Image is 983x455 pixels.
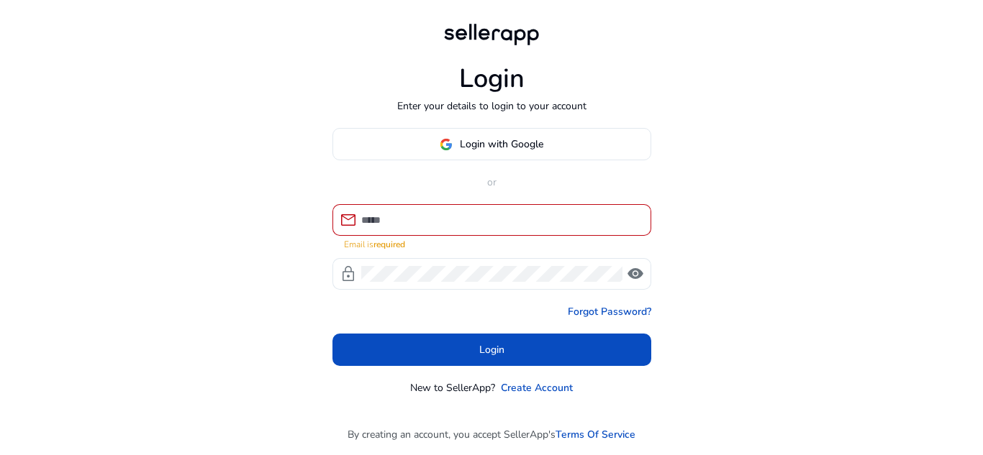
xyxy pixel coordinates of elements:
p: New to SellerApp? [410,380,495,395]
p: Enter your details to login to your account [397,98,586,114]
button: Login [332,334,651,366]
p: or [332,175,651,190]
span: visibility [627,265,644,282]
span: lock [340,265,357,282]
a: Create Account [501,380,573,395]
h1: Login [459,63,525,94]
span: Login [479,342,504,357]
span: Login with Google [460,137,543,152]
mat-error: Email is [344,236,640,251]
a: Terms Of Service [556,427,635,442]
a: Forgot Password? [568,304,651,319]
strong: required [373,239,405,250]
img: google-logo.svg [440,138,453,151]
button: Login with Google [332,128,651,160]
span: mail [340,211,357,229]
